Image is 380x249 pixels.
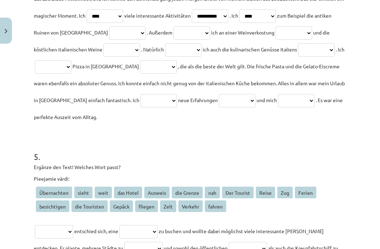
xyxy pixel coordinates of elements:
span: Gepäck [110,200,133,212]
span: neue Erfahrungen [178,97,218,103]
span: Verkehr [178,200,203,212]
span: Zug [277,187,293,198]
span: weit [95,187,112,198]
span: Zelt [160,200,176,212]
span: nah [205,187,220,198]
span: ich auch die kulinarischen Genüsse Italiens [203,46,297,52]
span: Der Tourist [222,187,254,198]
span: . Ich [336,46,344,52]
span: Pizza in [GEOGRAPHIC_DATA] [72,63,139,69]
span: fahren [205,200,226,212]
img: icon-close-lesson-0947bae3869378f0d4975bcd49f059093ad1ed9edebbc8119c70593378902aed.svg [5,29,7,33]
span: fliegen [135,200,158,212]
span: . Außerdem [147,29,172,36]
h1: 5 . [34,139,346,161]
span: Ausweis [144,187,170,198]
span: Reise [256,187,275,198]
span: sieht [74,187,93,198]
p: Pieejamie vārdi: [34,175,346,182]
span: die Grenze [172,187,203,198]
span: entschied sich, eine [74,228,118,234]
p: Ergänze den Text! Welches Wort passt? [34,163,346,171]
span: viele interessante Aktivitäten [124,12,191,19]
span: . Ich [229,12,238,19]
span: Ferien [295,187,316,198]
span: und mich [256,97,277,103]
span: die Touristen [71,200,108,212]
span: das Hotel [114,187,142,198]
span: . Natürlich [141,46,164,52]
span: , die als die beste der Welt gilt. Die frische Pasta und die Gelato-Eiscreme waren ebenfalls ein ... [34,63,345,103]
span: besichtigen [36,200,69,212]
span: ich an einer Weinverkostung [211,29,274,36]
span: Übernachten [36,187,72,198]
